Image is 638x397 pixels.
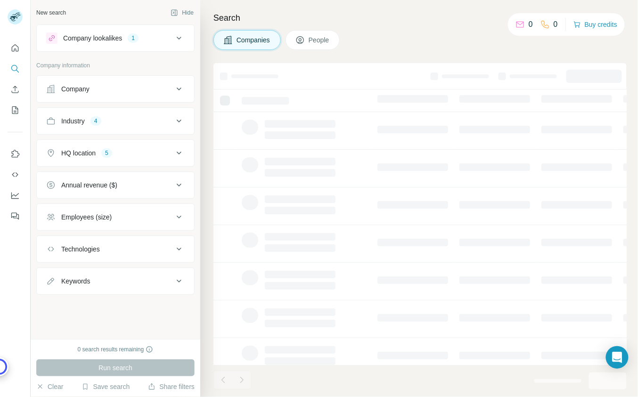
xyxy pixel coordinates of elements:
div: Industry [61,116,85,126]
button: Industry4 [37,110,194,132]
div: Open Intercom Messenger [606,346,629,369]
h4: Search [213,11,627,24]
div: New search [36,8,66,17]
button: Company [37,78,194,100]
button: Enrich CSV [8,81,23,98]
p: 0 [554,19,558,30]
div: HQ location [61,148,96,158]
button: Quick start [8,40,23,57]
button: Share filters [148,382,195,391]
div: Company lookalikes [63,33,122,43]
div: Employees (size) [61,212,112,222]
button: Technologies [37,238,194,260]
button: Annual revenue ($) [37,174,194,196]
button: My lists [8,102,23,119]
button: Hide [164,6,200,20]
button: Buy credits [573,18,617,31]
button: Search [8,60,23,77]
div: Annual revenue ($) [61,180,117,190]
div: 5 [101,149,112,157]
button: Save search [82,382,130,391]
p: Company information [36,61,195,70]
div: Technologies [61,244,100,254]
div: Company [61,84,90,94]
button: Clear [36,382,63,391]
button: Company lookalikes1 [37,27,194,49]
div: 4 [90,117,101,125]
button: Dashboard [8,187,23,204]
button: Feedback [8,208,23,225]
div: Keywords [61,276,90,286]
button: Employees (size) [37,206,194,228]
button: Use Surfe on LinkedIn [8,146,23,162]
span: Companies [237,35,271,45]
div: 0 search results remaining [78,345,154,354]
button: Keywords [37,270,194,292]
button: HQ location5 [37,142,194,164]
button: Use Surfe API [8,166,23,183]
p: 0 [529,19,533,30]
span: People [309,35,330,45]
div: 1 [128,34,139,42]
